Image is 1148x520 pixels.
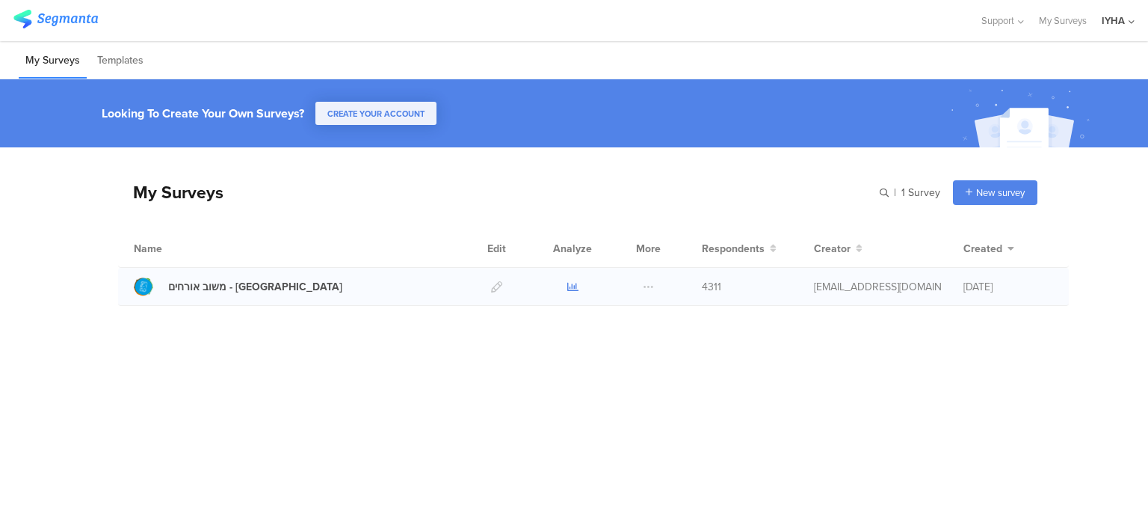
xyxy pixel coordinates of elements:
button: CREATE YOUR ACCOUNT [315,102,436,125]
span: Support [981,13,1014,28]
div: ofir@iyha.org.il [814,279,941,295]
div: Edit [481,230,513,267]
span: Respondents [702,241,765,257]
div: משוב אורחים - בית שאן [168,279,342,295]
span: New survey [976,186,1025,200]
div: [DATE] [963,279,1053,295]
span: 1 Survey [901,185,940,201]
span: Creator [814,241,851,257]
li: Templates [90,43,150,79]
div: Analyze [550,230,595,267]
button: Respondents [702,241,777,257]
div: Looking To Create Your Own Surveys? [102,105,304,122]
li: My Surveys [19,43,87,79]
div: Name [134,241,223,257]
div: IYHA [1102,13,1125,28]
img: segmanta logo [13,10,98,28]
img: create_account_image.svg [945,84,1099,152]
span: Created [963,241,1002,257]
div: My Surveys [118,180,223,205]
span: | [892,185,898,201]
div: More [632,230,664,267]
span: CREATE YOUR ACCOUNT [327,108,425,120]
span: 4311 [702,279,721,295]
a: משוב אורחים - [GEOGRAPHIC_DATA] [134,277,342,296]
button: Creator [814,241,862,257]
button: Created [963,241,1014,257]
